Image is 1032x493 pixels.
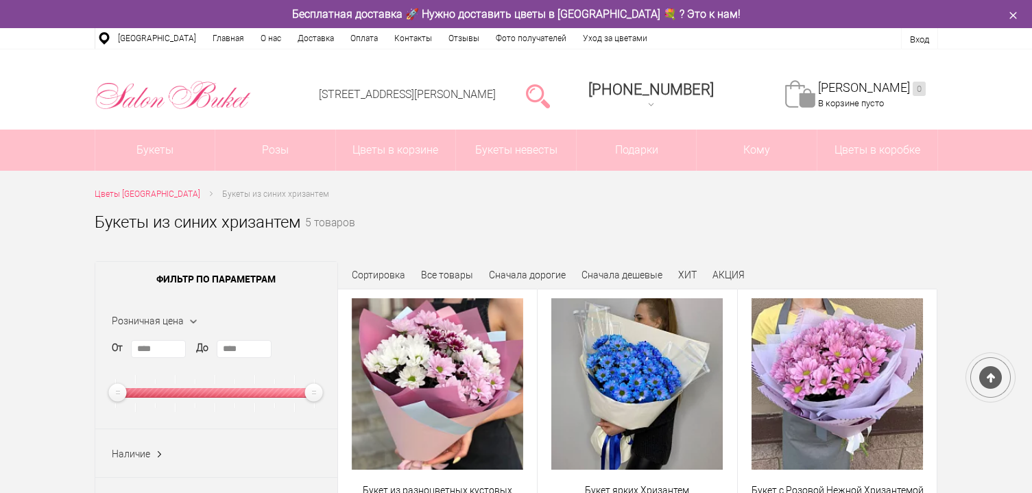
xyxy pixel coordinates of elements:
[95,77,252,113] img: Цветы Нижний Новгород
[678,269,697,280] a: ХИТ
[84,7,948,21] div: Бесплатная доставка 🚀 Нужно доставить цветы в [GEOGRAPHIC_DATA] 💐 ? Это к нам!
[112,341,123,355] label: От
[95,262,337,296] span: Фильтр по параметрам
[342,28,386,49] a: Оплата
[697,130,817,171] span: Кому
[581,269,662,280] a: Сначала дешевые
[95,130,215,171] a: Букеты
[588,81,714,98] div: [PHONE_NUMBER]
[421,269,473,280] a: Все товары
[817,130,937,171] a: Цветы в коробке
[818,80,926,96] a: [PERSON_NAME]
[112,448,150,459] span: Наличие
[910,34,929,45] a: Вход
[818,98,884,108] span: В корзине пусто
[440,28,488,49] a: Отзывы
[204,28,252,49] a: Главная
[577,130,697,171] a: Подарки
[913,82,926,96] ins: 0
[95,189,200,199] span: Цветы [GEOGRAPHIC_DATA]
[112,315,184,326] span: Розничная цена
[575,28,656,49] a: Уход за цветами
[215,130,335,171] a: Розы
[712,269,745,280] a: АКЦИЯ
[95,187,200,202] a: Цветы [GEOGRAPHIC_DATA]
[456,130,576,171] a: Букеты невесты
[289,28,342,49] a: Доставка
[488,28,575,49] a: Фото получателей
[222,189,329,199] span: Букеты из синих хризантем
[752,298,923,470] img: Букет с Розовой Нежной Хризантемой
[196,341,208,355] label: До
[551,298,723,470] img: Букет ярких Хризантем
[305,218,355,251] small: 5 товаров
[95,210,301,235] h1: Букеты из синих хризантем
[319,88,496,101] a: [STREET_ADDRESS][PERSON_NAME]
[110,28,204,49] a: [GEOGRAPHIC_DATA]
[386,28,440,49] a: Контакты
[580,76,722,115] a: [PHONE_NUMBER]
[336,130,456,171] a: Цветы в корзине
[352,269,405,280] span: Сортировка
[489,269,566,280] a: Сначала дорогие
[252,28,289,49] a: О нас
[352,298,523,470] img: Букет из разноцветных кустовых хризантем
